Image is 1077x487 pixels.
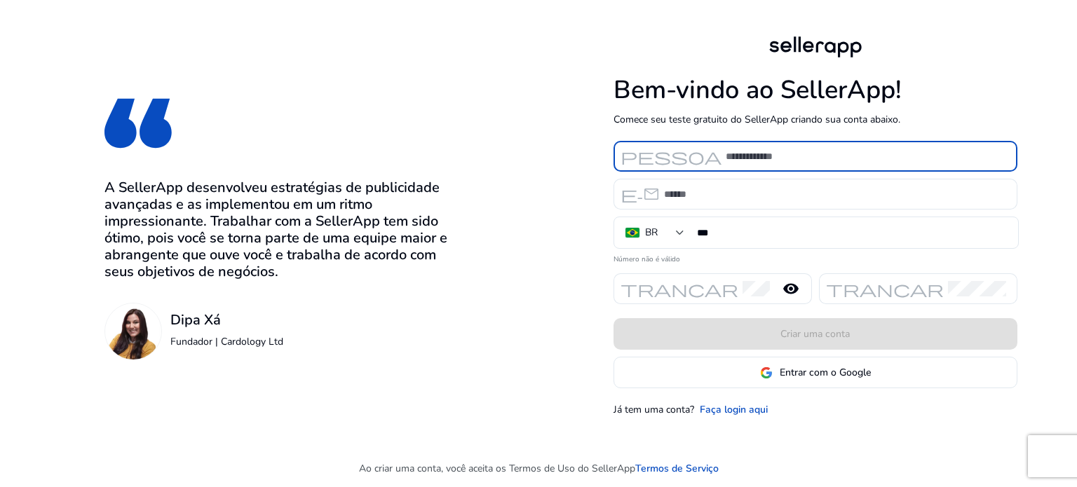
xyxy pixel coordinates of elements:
font: Entrar com o Google [780,366,871,379]
button: Entrar com o Google [614,357,1017,388]
font: Bem-vindo ao SellerApp! [614,73,902,107]
font: Fundador | Cardology Ltd [170,335,283,348]
font: A SellerApp desenvolveu estratégias de publicidade avançadas e as implementou em um ritmo impress... [104,178,447,281]
font: Já tem uma conta? [614,403,694,416]
img: google-logo.svg [760,366,773,379]
font: Número não é válido [614,254,680,264]
font: Ao criar uma conta, você aceita os Termos de Uso do SellerApp [359,462,635,475]
font: Dipa Xá [170,310,221,329]
font: trancar [621,279,738,299]
font: pessoa [621,146,722,166]
a: Termos de Serviço [635,461,719,476]
mat-icon: remove_red_eye [774,280,808,297]
font: BR [645,226,658,239]
font: e-mail [621,184,660,204]
a: Faça login aqui [700,402,768,417]
font: trancar [826,279,944,299]
font: Comece seu teste gratuito do SellerApp criando sua conta abaixo. [614,113,900,126]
